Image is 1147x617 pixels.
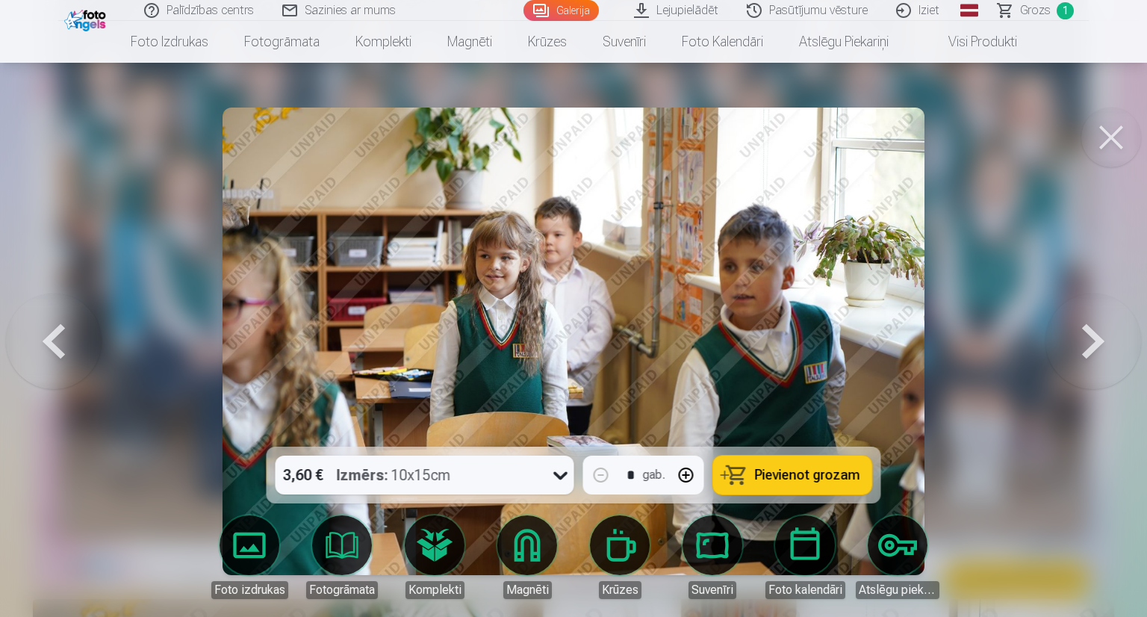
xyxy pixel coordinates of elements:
a: Magnēti [485,515,569,599]
div: 10x15cm [337,456,451,494]
div: gab. [643,466,665,484]
a: Foto kalendāri [664,21,781,63]
a: Fotogrāmata [226,21,338,63]
a: Komplekti [393,515,476,599]
div: Atslēgu piekariņi [856,581,939,599]
a: Foto kalendāri [763,515,847,599]
div: Komplekti [405,581,464,599]
strong: Izmērs : [337,465,388,486]
div: 3,60 € [276,456,331,494]
a: Krūzes [578,515,662,599]
div: Fotogrāmata [306,581,378,599]
a: Foto izdrukas [208,515,291,599]
a: Visi produkti [907,21,1035,63]
a: Suvenīri [671,515,754,599]
a: Fotogrāmata [300,515,384,599]
a: Suvenīri [585,21,664,63]
img: /fa1 [64,6,110,31]
a: Komplekti [338,21,429,63]
span: 1 [1057,2,1074,19]
span: Grozs [1020,1,1051,19]
button: Pievienot grozam [713,456,872,494]
a: Atslēgu piekariņi [856,515,939,599]
a: Atslēgu piekariņi [781,21,907,63]
div: Foto kalendāri [765,581,845,599]
div: Foto izdrukas [211,581,288,599]
div: Magnēti [503,581,552,599]
a: Krūzes [510,21,585,63]
span: Pievienot grozam [755,468,860,482]
a: Magnēti [429,21,510,63]
a: Foto izdrukas [113,21,226,63]
div: Krūzes [599,581,641,599]
div: Suvenīri [688,581,736,599]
